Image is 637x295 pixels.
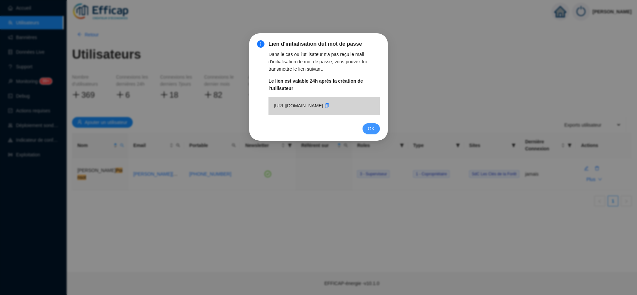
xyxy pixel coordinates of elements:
[268,78,363,91] strong: Le lien est valable 24h après la création de l'utilisateur
[325,103,329,108] span: copy
[363,123,380,134] button: OK
[325,102,329,109] button: Copy
[368,125,375,132] span: OK
[268,40,380,48] span: Lien d'initialisation dut mot de passe
[257,40,264,48] span: info-circle
[268,51,380,73] div: Dans le cas ou l'utilisateur n'a pas reçu le mail d'initialisation de mot de passe, vous pouvez l...
[268,97,380,115] div: [URL][DOMAIN_NAME]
